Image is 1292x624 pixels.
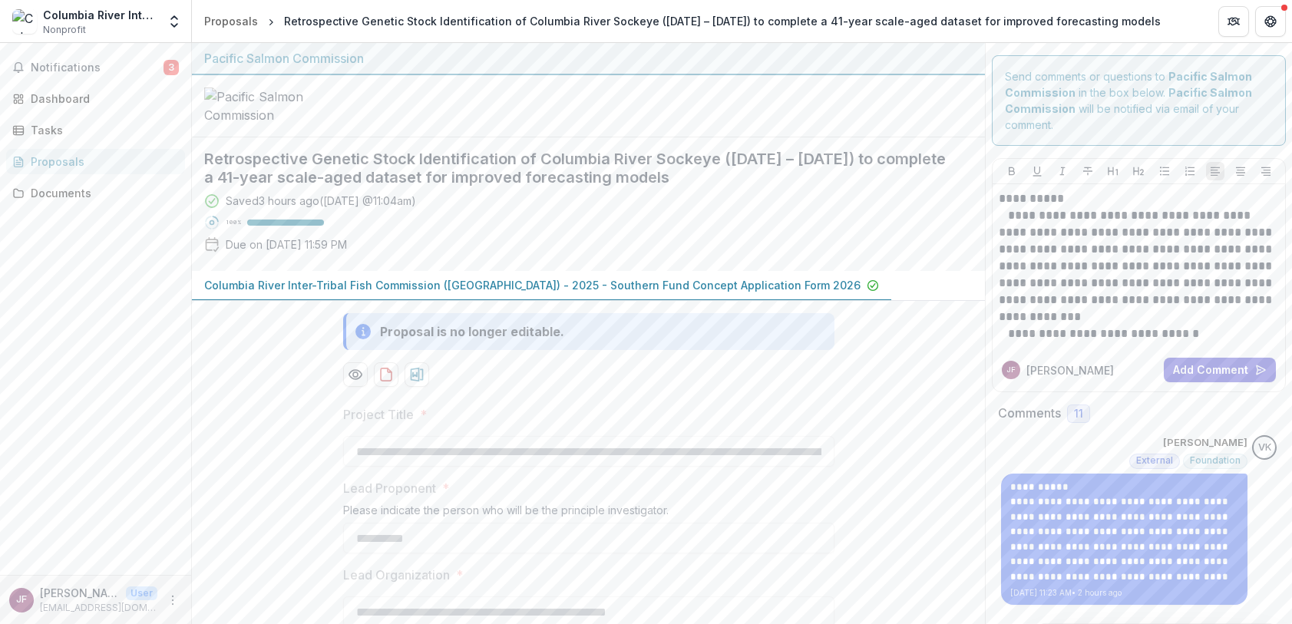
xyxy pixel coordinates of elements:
[31,91,173,107] div: Dashboard
[126,586,157,600] p: User
[1163,435,1247,451] p: [PERSON_NAME]
[1028,162,1046,180] button: Underline
[343,479,436,497] p: Lead Proponent
[12,9,37,34] img: Columbia River Inter-Tribal Fish Commission (Portland)
[1003,162,1021,180] button: Bold
[284,13,1161,29] div: Retrospective Genetic Stock Identification of Columbia River Sockeye ([DATE] – [DATE]) to complet...
[998,406,1061,421] h2: Comments
[43,23,86,37] span: Nonprofit
[6,117,185,143] a: Tasks
[343,362,368,387] button: Preview cbce9120-cc03-4ba3-a8da-1f5ec398a096-0.pdf
[40,601,157,615] p: [EMAIL_ADDRESS][DOMAIN_NAME]
[204,277,861,293] p: Columbia River Inter-Tribal Fish Commission ([GEOGRAPHIC_DATA]) - 2025 - Southern Fund Concept Ap...
[31,61,164,74] span: Notifications
[992,55,1286,146] div: Send comments or questions to in the box below. will be notified via email of your comment.
[1010,587,1238,599] p: [DATE] 11:23 AM • 2 hours ago
[204,150,948,187] h2: Retrospective Genetic Stock Identification of Columbia River Sockeye ([DATE] – [DATE]) to complet...
[1053,162,1072,180] button: Italicize
[226,217,241,228] p: 100 %
[1181,162,1199,180] button: Ordered List
[6,55,185,80] button: Notifications3
[226,193,416,209] div: Saved 3 hours ago ( [DATE] @ 11:04am )
[405,362,429,387] button: download-proposal
[343,405,414,424] p: Project Title
[6,180,185,206] a: Documents
[198,10,1167,32] nav: breadcrumb
[343,566,450,584] p: Lead Organization
[31,185,173,201] div: Documents
[204,49,973,68] div: Pacific Salmon Commission
[1129,162,1148,180] button: Heading 2
[1136,455,1173,466] span: External
[6,86,185,111] a: Dashboard
[164,6,185,37] button: Open entity switcher
[1026,362,1114,378] p: [PERSON_NAME]
[1164,358,1276,382] button: Add Comment
[164,591,182,609] button: More
[1231,162,1250,180] button: Align Center
[1079,162,1097,180] button: Strike
[1218,6,1249,37] button: Partners
[1006,366,1016,374] div: Jeff Fryer
[16,595,27,605] div: Jeff Fryer
[1255,6,1286,37] button: Get Help
[1074,408,1083,421] span: 11
[40,585,120,601] p: [PERSON_NAME]
[204,87,358,124] img: Pacific Salmon Commission
[43,7,157,23] div: Columbia River Inter-Tribal Fish Commission ([GEOGRAPHIC_DATA])
[374,362,398,387] button: download-proposal
[198,10,264,32] a: Proposals
[204,13,258,29] div: Proposals
[1155,162,1174,180] button: Bullet List
[226,236,347,253] p: Due on [DATE] 11:59 PM
[6,149,185,174] a: Proposals
[343,503,834,523] div: Please indicate the person who will be the principle investigator.
[1258,443,1271,453] div: Victor Keong
[1257,162,1275,180] button: Align Right
[1190,455,1241,466] span: Foundation
[31,122,173,138] div: Tasks
[1104,162,1122,180] button: Heading 1
[31,154,173,170] div: Proposals
[380,322,564,341] div: Proposal is no longer editable.
[1206,162,1224,180] button: Align Left
[164,60,179,75] span: 3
